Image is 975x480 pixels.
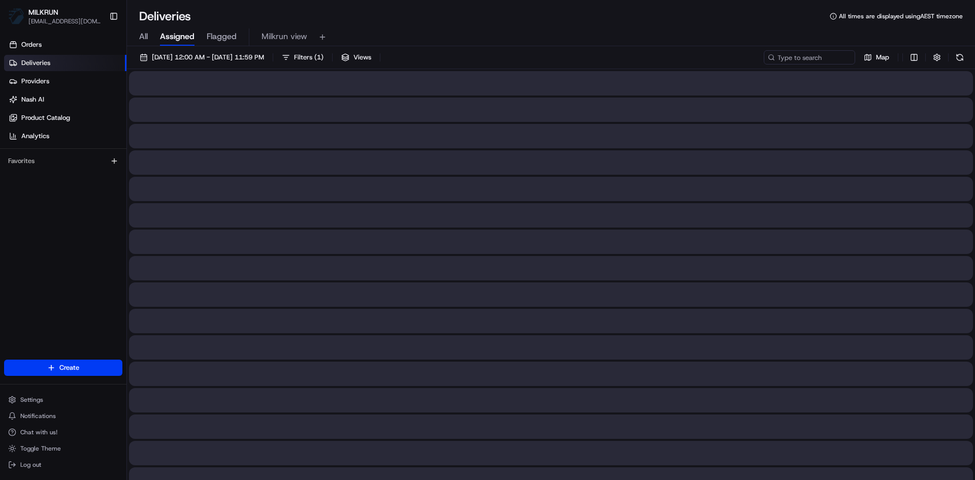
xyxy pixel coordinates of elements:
button: Notifications [4,409,122,423]
span: Filters [294,53,323,62]
a: Orders [4,37,126,53]
button: [DATE] 12:00 AM - [DATE] 11:59 PM [135,50,269,65]
button: MILKRUN [28,7,58,17]
button: Create [4,360,122,376]
div: Favorites [4,153,122,169]
button: Settings [4,393,122,407]
span: Map [876,53,889,62]
img: MILKRUN [8,8,24,24]
button: MILKRUNMILKRUN[EMAIL_ADDRESS][DOMAIN_NAME] [4,4,105,28]
span: Analytics [21,132,49,141]
button: Chat with us! [4,425,122,439]
span: Settings [20,396,43,404]
a: Nash AI [4,91,126,108]
a: Product Catalog [4,110,126,126]
span: Milkrun view [262,30,307,43]
input: Type to search [764,50,855,65]
span: Orders [21,40,42,49]
button: Refresh [953,50,967,65]
a: Providers [4,73,126,89]
span: Flagged [207,30,237,43]
span: ( 1 ) [314,53,323,62]
button: Filters(1) [277,50,328,65]
span: Deliveries [21,58,50,68]
span: All [139,30,148,43]
span: Create [59,363,79,372]
span: All times are displayed using AEST timezone [839,12,963,20]
span: Toggle Theme [20,444,61,453]
span: Views [353,53,371,62]
span: Chat with us! [20,428,57,436]
button: [EMAIL_ADDRESS][DOMAIN_NAME] [28,17,101,25]
span: Nash AI [21,95,44,104]
span: Product Catalog [21,113,70,122]
span: Log out [20,461,41,469]
button: Map [859,50,894,65]
h1: Deliveries [139,8,191,24]
span: Notifications [20,412,56,420]
a: Analytics [4,128,126,144]
button: Log out [4,458,122,472]
span: Assigned [160,30,194,43]
button: Views [337,50,376,65]
span: Providers [21,77,49,86]
span: [DATE] 12:00 AM - [DATE] 11:59 PM [152,53,264,62]
button: Toggle Theme [4,441,122,456]
a: Deliveries [4,55,126,71]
